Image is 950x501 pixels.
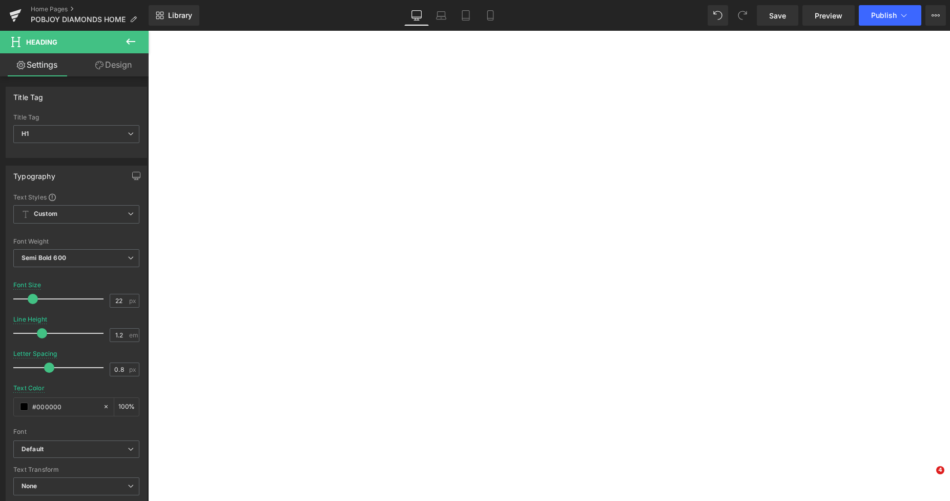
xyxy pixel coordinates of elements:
[34,210,57,218] b: Custom
[13,466,139,473] div: Text Transform
[129,366,138,373] span: px
[925,5,946,26] button: More
[708,5,728,26] button: Undo
[802,5,855,26] a: Preview
[31,15,126,24] span: POBJOY DIAMONDS HOME
[936,466,944,474] span: 4
[13,238,139,245] div: Font Weight
[13,428,139,435] div: Font
[22,445,44,454] i: Default
[129,297,138,304] span: px
[732,5,753,26] button: Redo
[429,5,453,26] a: Laptop
[769,10,786,21] span: Save
[31,5,149,13] a: Home Pages
[13,385,45,392] div: Text Color
[76,53,151,76] a: Design
[26,38,57,46] span: Heading
[22,482,37,490] b: None
[114,398,139,416] div: %
[404,5,429,26] a: Desktop
[13,166,55,181] div: Typography
[13,282,42,289] div: Font Size
[859,5,921,26] button: Publish
[32,401,98,412] input: Color
[871,11,897,19] span: Publish
[168,11,192,20] span: Library
[22,254,66,262] b: Semi Bold 600
[129,332,138,338] span: em
[13,350,57,357] div: Letter Spacing
[915,466,940,491] iframe: Intercom live chat
[815,10,842,21] span: Preview
[13,316,47,323] div: Line Height
[478,5,503,26] a: Mobile
[453,5,478,26] a: Tablet
[13,193,139,201] div: Text Styles
[149,5,199,26] a: New Library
